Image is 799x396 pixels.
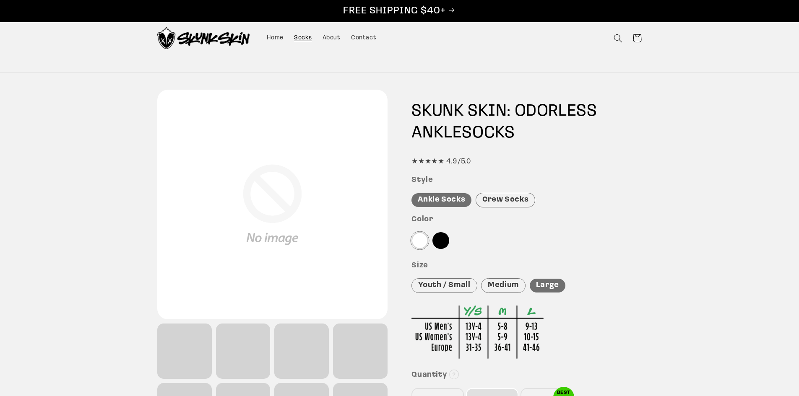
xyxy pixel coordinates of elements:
[411,261,642,271] h3: Size
[481,278,526,293] div: Medium
[294,34,312,42] span: Socks
[411,125,462,142] span: ANKLE
[262,29,289,47] a: Home
[346,29,382,47] a: Contact
[476,193,535,207] div: Crew Socks
[411,155,642,168] div: ★★★★★ 4.9/5.0
[530,279,565,292] div: Large
[411,101,642,144] h1: SKUNK SKIN: ODORLESS SOCKS
[157,27,250,49] img: Skunk Skin Anti-Odor Socks.
[289,29,317,47] a: Socks
[351,34,376,42] span: Contact
[411,193,471,207] div: Ankle Socks
[411,305,544,359] img: Sizing Chart
[411,370,642,380] h3: Quantity
[411,278,477,293] div: Youth / Small
[608,28,627,48] summary: Search
[411,176,642,185] h3: Style
[9,5,790,18] p: FREE SHIPPING $40+
[411,215,642,225] h3: Color
[323,34,341,42] span: About
[267,34,284,42] span: Home
[317,29,346,47] a: About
